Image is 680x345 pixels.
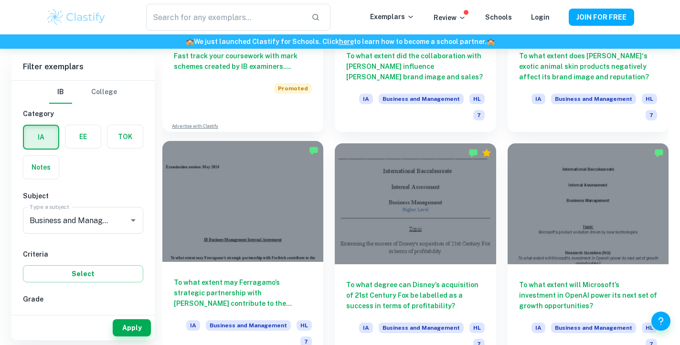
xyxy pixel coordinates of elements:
h6: We just launched Clastify for Schools. Click to learn how to become a school partner. [2,36,678,47]
img: Marked [309,146,319,155]
span: HL [642,323,657,333]
h6: To what extent will Microsoft’s investment in OpenAI power its next set of growth opportunities? [519,280,657,311]
button: Apply [113,319,151,336]
a: Schools [485,13,512,21]
div: Filter type choice [49,81,117,104]
h6: Criteria [23,249,143,259]
label: Type a subject [30,203,69,211]
p: Exemplars [370,11,414,22]
span: 🏫 [186,38,194,45]
div: Premium [482,148,491,158]
button: College [91,81,117,104]
h6: Category [23,108,143,119]
button: EE [65,125,101,148]
span: 🏫 [487,38,495,45]
span: IA [359,323,373,333]
span: HL [469,94,485,104]
span: HL [469,323,485,333]
img: Clastify logo [46,8,106,27]
h6: To what degree can Disney’s acquisition of 21st Century Fox be labelled as a success in terms of ... [346,280,484,311]
button: IB [49,81,72,104]
span: Business and Management [551,323,636,333]
button: TOK [107,125,143,148]
span: 7 [646,110,657,120]
h6: Fast track your coursework with mark schemes created by IB examiners. Upgrade now [174,51,312,72]
h6: To what extent may Ferragamo’s strategic partnership with [PERSON_NAME] contribute to the success... [174,277,312,309]
span: IA [531,323,545,333]
h6: To what extent does [PERSON_NAME]‘s exotic animal skin products negatively affect its brand image... [519,51,657,82]
span: IA [359,94,373,104]
button: Open [127,214,140,227]
a: Login [531,13,550,21]
button: JOIN FOR FREE [569,9,634,26]
span: Promoted [274,83,312,94]
h6: Filter exemplars [11,54,155,80]
span: Business and Management [206,320,291,331]
span: Business and Management [551,94,636,104]
span: HL [297,320,312,331]
a: here [339,38,354,45]
a: Advertise with Clastify [172,123,218,129]
p: Review [434,12,466,23]
span: Business and Management [379,94,464,104]
span: IA [186,320,200,331]
input: Search for any exemplars... [146,4,304,31]
button: IA [24,126,58,149]
span: IA [531,94,545,104]
span: Business and Management [379,323,464,333]
img: Marked [468,148,478,158]
h6: Grade [23,294,143,304]
h6: To what extent did the collaboration with [PERSON_NAME] influence [PERSON_NAME] brand image and s... [346,51,484,82]
button: Notes [23,156,59,179]
span: HL [642,94,657,104]
h6: Subject [23,191,143,201]
button: Help and Feedback [651,312,670,331]
img: Marked [654,148,664,158]
span: 7 [473,110,485,120]
button: Select [23,265,143,282]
